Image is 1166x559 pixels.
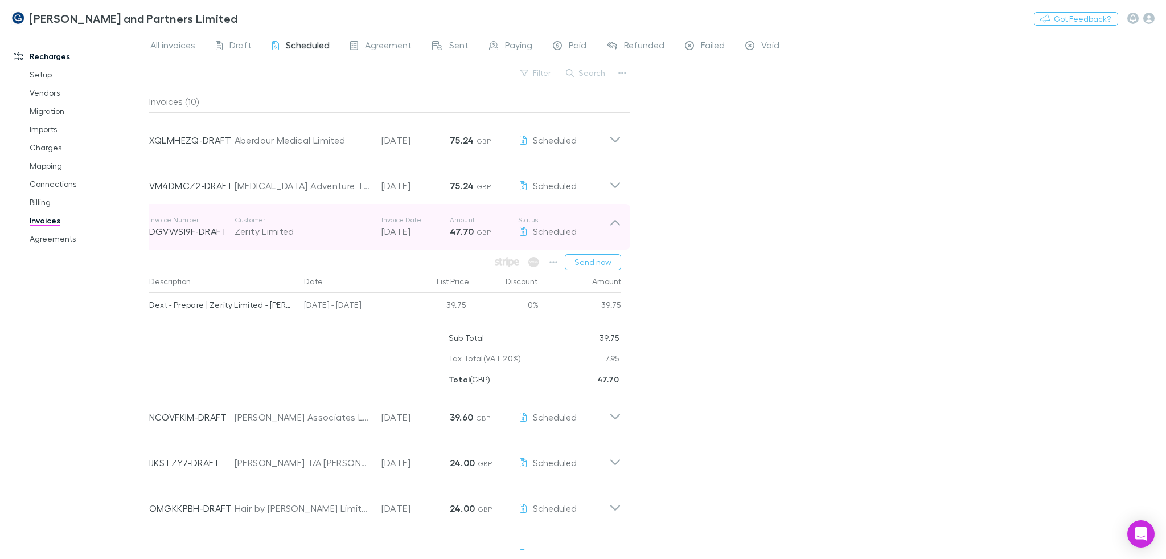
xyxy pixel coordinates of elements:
[624,39,664,54] span: Refunded
[11,11,24,25] img: Coates and Partners Limited's Logo
[235,456,370,470] div: [PERSON_NAME] T/A [PERSON_NAME] Tourism
[5,5,245,32] a: [PERSON_NAME] and Partners Limited
[597,374,619,384] strong: 47.70
[235,179,370,193] div: [MEDICAL_DATA] Adventure Therapies Ltd
[605,348,619,369] p: 7.95
[149,133,235,147] p: XQLMHEZQ-DRAFT
[533,457,577,468] span: Scheduled
[450,457,475,468] strong: 24.00
[533,180,577,191] span: Scheduled
[515,66,558,80] button: Filter
[450,215,518,225] p: Amount
[450,503,475,514] strong: 24.00
[286,39,330,54] span: Scheduled
[381,501,450,515] p: [DATE]
[18,102,155,120] a: Migration
[600,328,619,348] p: 39.75
[29,11,238,25] h3: [PERSON_NAME] and Partners Limited
[381,225,450,238] p: [DATE]
[533,411,577,422] span: Scheduled
[1034,12,1118,26] button: Got Feedback?
[539,293,621,320] div: 39.75
[450,226,474,237] strong: 47.70
[140,481,630,527] div: OMGKKPBH-DRAFTHair by [PERSON_NAME] Limited[DATE]24.00 GBPScheduled
[533,503,577,513] span: Scheduled
[569,39,586,54] span: Paid
[450,180,474,191] strong: 75.24
[149,410,235,424] p: NCOVFKIM-DRAFT
[477,228,491,236] span: GBP
[18,120,155,138] a: Imports
[533,548,577,559] span: Scheduled
[18,157,155,175] a: Mapping
[18,230,155,248] a: Agreements
[560,66,612,80] button: Search
[518,215,609,225] p: Status
[565,254,621,270] button: Send now
[701,39,725,54] span: Failed
[477,182,491,191] span: GBP
[449,374,470,384] strong: Total
[478,459,492,468] span: GBP
[18,175,155,193] a: Connections
[478,505,492,513] span: GBP
[18,66,155,84] a: Setup
[381,410,450,424] p: [DATE]
[449,39,469,54] span: Sent
[365,39,412,54] span: Agreement
[18,193,155,211] a: Billing
[235,225,370,238] div: Zerity Limited
[450,411,474,423] strong: 39.60
[299,293,402,320] div: [DATE] - [DATE]
[477,137,491,145] span: GBP
[229,39,252,54] span: Draft
[381,179,450,193] p: [DATE]
[140,158,630,204] div: VM4DMCZ2-DRAFT[MEDICAL_DATA] Adventure Therapies Ltd[DATE]75.24 GBPScheduled
[140,390,630,435] div: NCOVFKIM-DRAFT[PERSON_NAME] Associates Limited[DATE]39.60 GBPScheduled
[2,47,155,66] a: Recharges
[18,138,155,157] a: Charges
[449,348,522,369] p: Tax Total (VAT 20%)
[470,293,539,320] div: 0%
[761,39,779,54] span: Void
[149,225,235,238] p: DGVWSI9F-DRAFT
[450,134,474,146] strong: 75.24
[235,501,370,515] div: Hair by [PERSON_NAME] Limited
[149,293,295,317] div: Dext - Prepare | Zerity Limited - [PERSON_NAME] and Partners Limited
[449,328,485,348] p: Sub Total
[235,410,370,424] div: [PERSON_NAME] Associates Limited
[149,179,235,193] p: VM4DMCZ2-DRAFT
[18,211,155,230] a: Invoices
[381,133,450,147] p: [DATE]
[140,113,630,158] div: XQLMHEZQ-DRAFTAberdour Medical Limited[DATE]75.24 GBPScheduled
[149,456,235,470] p: IJKSTZY7-DRAFT
[381,215,450,225] p: Invoice Date
[492,254,522,270] span: Available when invoice is finalised
[235,215,370,225] p: Customer
[533,226,577,236] span: Scheduled
[150,39,195,54] span: All invoices
[1127,520,1155,548] div: Open Intercom Messenger
[140,204,630,250] div: Invoice NumberDGVWSI9F-DRAFTCustomerZerity LimitedInvoice Date[DATE]Amount47.70 GBPStatusScheduled
[525,254,542,270] span: Available when invoice is finalised
[505,39,532,54] span: Paying
[476,414,490,422] span: GBP
[381,456,450,470] p: [DATE]
[140,435,630,481] div: IJKSTZY7-DRAFT[PERSON_NAME] T/A [PERSON_NAME] Tourism[DATE]24.00 GBPScheduled
[149,215,235,225] p: Invoice Number
[533,134,577,145] span: Scheduled
[449,369,490,390] p: ( GBP )
[18,84,155,102] a: Vendors
[235,133,370,147] div: Aberdour Medical Limited
[149,501,235,515] p: OMGKKPBH-DRAFT
[402,293,470,320] div: 39.75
